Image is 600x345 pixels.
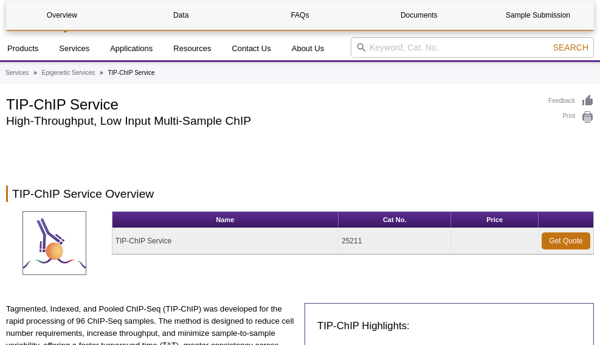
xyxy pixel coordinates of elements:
[550,42,592,53] button: Search
[483,1,593,30] a: Sample Submission
[33,69,37,76] li: »
[41,68,95,78] a: Epigenetic Services
[553,43,588,52] span: Search
[548,94,594,108] a: Feedback
[224,37,278,60] a: Contact Us
[6,186,594,202] h2: TIP-ChIP Service Overview
[245,1,356,30] a: FAQs
[542,232,590,249] a: Get Quote
[339,228,451,254] td: 25211
[6,94,536,113] h1: TIP-ChIP Service
[317,319,581,333] h3: TIP-ChIP Highlights:
[351,37,594,58] input: Keyword, Cat. No.
[364,1,474,30] a: Documents
[6,116,536,127] h2: High-Throughput, Low Input Multi-Sample ChIP
[339,212,451,228] th: Cat No.
[5,68,29,78] a: Services
[112,212,339,228] th: Name
[284,37,331,60] a: About Us
[7,1,117,30] a: Overview
[548,111,594,124] a: Print
[103,37,160,60] a: Applications
[451,212,539,228] th: Price
[22,211,86,275] img: TIP-ChIP Service
[108,69,154,76] li: TIP-ChIP Service
[166,37,218,60] a: Resources
[112,228,339,254] td: TIP-ChIP Service
[126,1,236,30] a: Data
[100,69,103,76] li: »
[52,37,97,60] a: Services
